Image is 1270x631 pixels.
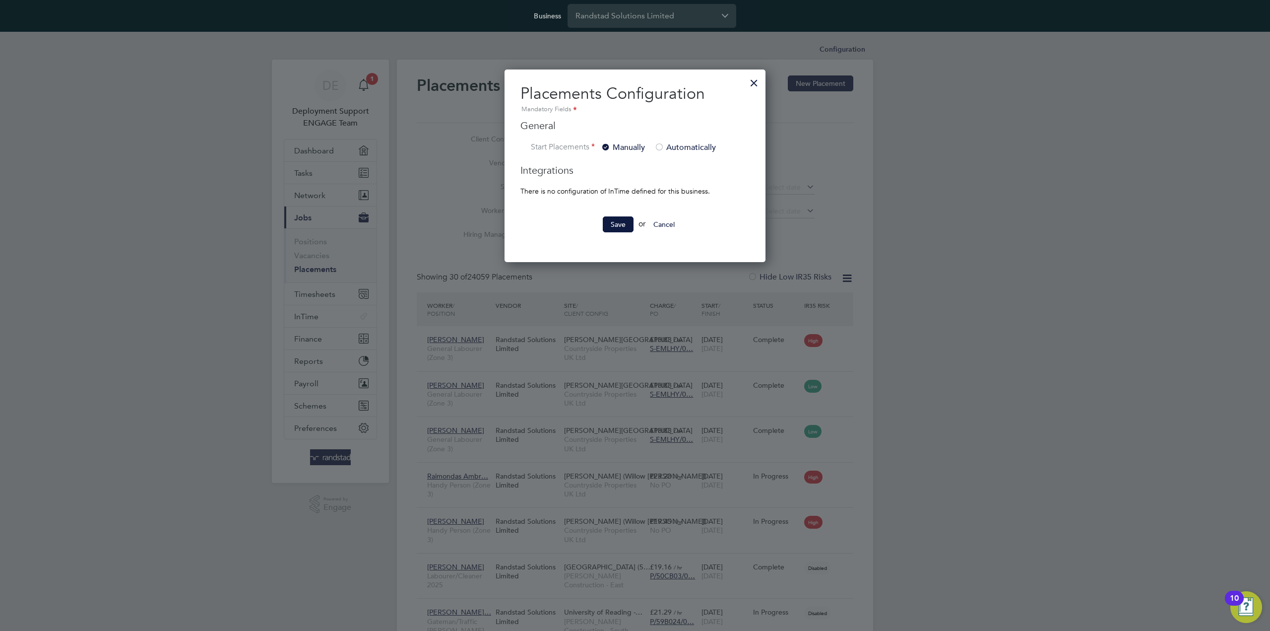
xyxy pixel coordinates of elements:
h3: General [520,119,750,132]
button: Cancel [645,216,683,232]
h2: Placements Configuration [520,83,750,115]
span: Automatically [654,142,716,152]
div: There is no configuration of InTime defined for this business. [520,187,750,196]
span: Manually [601,142,645,152]
button: Open Resource Center, 10 new notifications [1230,591,1262,623]
li: or [520,216,750,242]
div: Mandatory Fields [520,104,750,115]
h3: Integrations [520,164,750,177]
label: Start Placements [520,142,595,152]
label: Business [534,11,561,20]
button: Save [603,216,634,232]
div: 10 [1230,598,1239,611]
